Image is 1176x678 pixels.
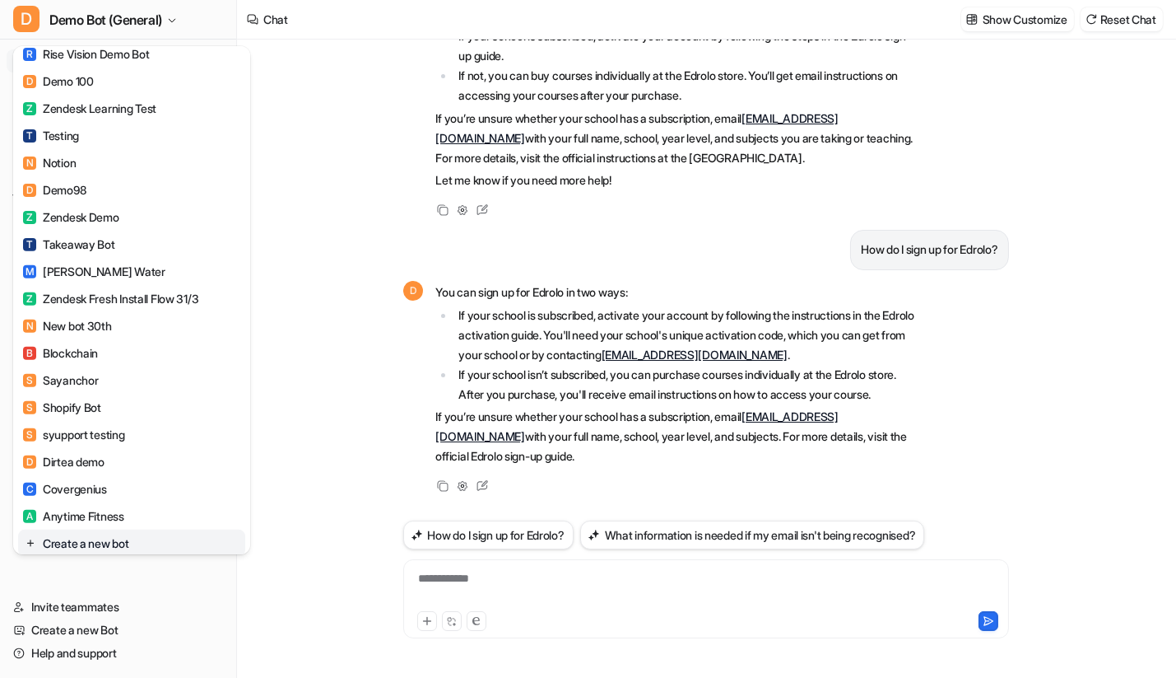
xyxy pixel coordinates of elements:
[23,483,36,496] span: C
[23,236,115,253] div: Takeaway Bot
[23,292,36,306] span: Z
[23,428,36,442] span: S
[23,399,101,416] div: Shopify Bot
[13,46,250,554] div: DDemo Bot (General)
[23,320,36,333] span: N
[25,535,36,552] img: reset
[23,184,36,197] span: D
[23,290,198,307] div: Zendesk Fresh Install Flow 31/3
[23,426,125,443] div: syupport testing
[23,263,165,280] div: [PERSON_NAME] Water
[23,100,156,117] div: Zendesk Learning Test
[13,6,40,32] span: D
[23,154,76,171] div: Notion
[23,507,124,525] div: Anytime Fitness
[23,157,36,170] span: N
[23,129,36,143] span: T
[23,453,105,470] div: Dirtea demo
[23,456,36,469] span: D
[23,347,36,360] span: B
[23,317,112,334] div: New bot 30th
[18,530,245,557] a: Create a new bot
[23,102,36,115] span: Z
[23,344,98,362] div: Blockchain
[23,45,149,63] div: Rise Vision Demo Bot
[23,374,36,387] span: S
[23,127,79,144] div: Testing
[23,72,94,90] div: Demo 100
[23,238,36,251] span: T
[23,181,86,199] div: Demo98
[23,265,36,278] span: M
[23,75,36,88] span: D
[23,48,36,61] span: R
[23,510,36,523] span: A
[23,208,119,226] div: Zendesk Demo
[49,8,162,31] span: Demo Bot (General)
[23,480,107,498] div: Covergenius
[23,401,36,414] span: S
[23,211,36,224] span: Z
[23,372,98,389] div: Sayanchor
